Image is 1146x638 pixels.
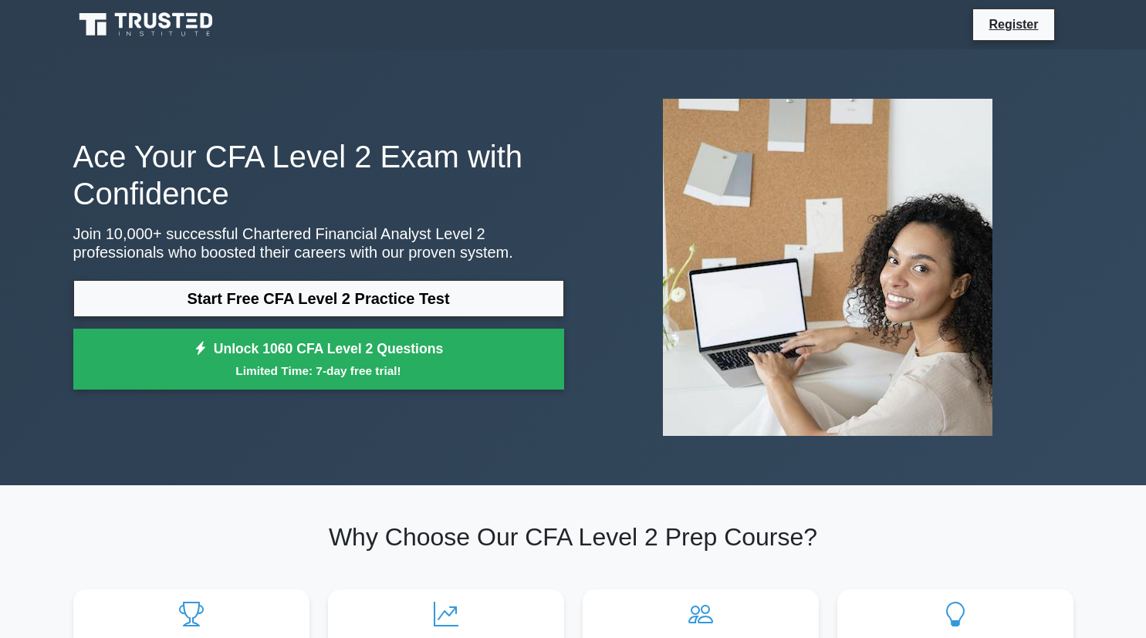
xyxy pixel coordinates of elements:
[73,522,1073,552] h2: Why Choose Our CFA Level 2 Prep Course?
[73,329,564,390] a: Unlock 1060 CFA Level 2 QuestionsLimited Time: 7-day free trial!
[93,362,545,380] small: Limited Time: 7-day free trial!
[73,224,564,262] p: Join 10,000+ successful Chartered Financial Analyst Level 2 professionals who boosted their caree...
[73,280,564,317] a: Start Free CFA Level 2 Practice Test
[73,138,564,212] h1: Ace Your CFA Level 2 Exam with Confidence
[979,15,1047,34] a: Register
